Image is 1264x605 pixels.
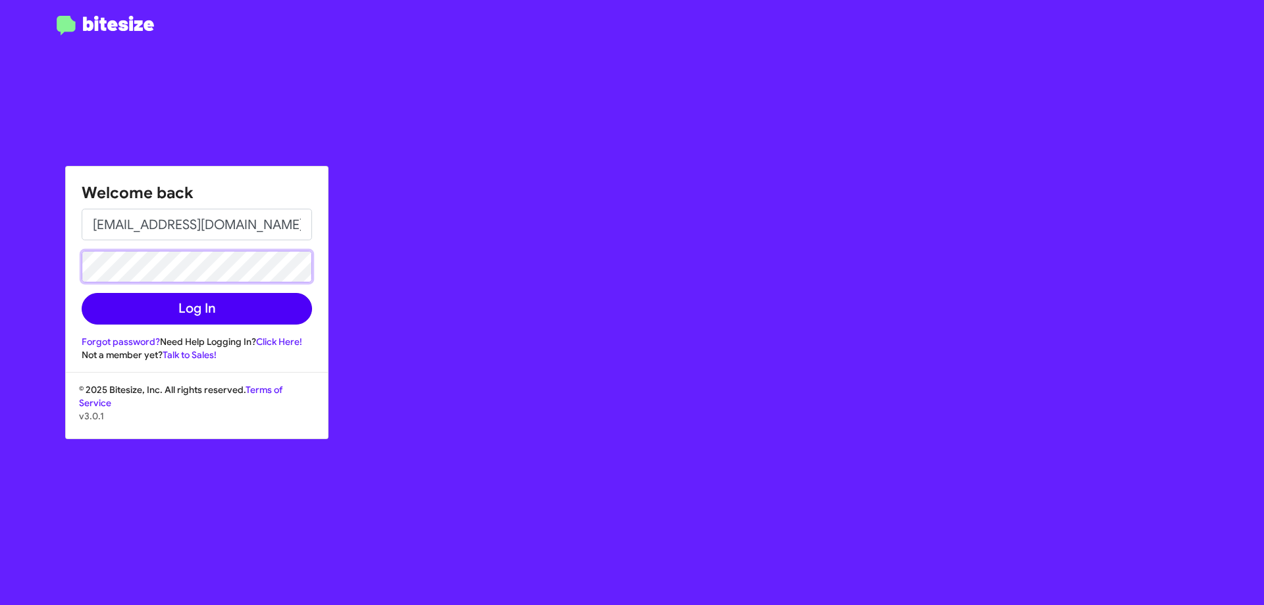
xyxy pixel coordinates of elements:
a: Forgot password? [82,336,160,348]
h1: Welcome back [82,182,312,203]
div: Need Help Logging In? [82,335,312,348]
p: v3.0.1 [79,409,315,423]
a: Click Here! [256,336,302,348]
button: Log In [82,293,312,325]
div: © 2025 Bitesize, Inc. All rights reserved. [66,383,328,438]
div: Not a member yet? [82,348,312,361]
a: Talk to Sales! [163,349,217,361]
input: Email address [82,209,312,240]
